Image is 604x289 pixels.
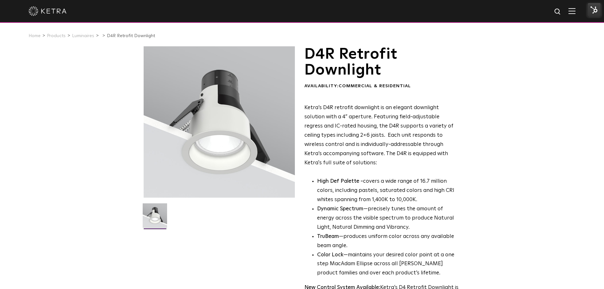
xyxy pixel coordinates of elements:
[72,34,94,38] a: Luminaires
[107,34,155,38] a: D4R Retrofit Downlight
[568,8,575,14] img: Hamburger%20Nav.svg
[304,83,459,89] div: Availability:
[317,179,363,184] strong: High Def Palette -
[554,8,562,16] img: search icon
[304,103,459,167] p: Ketra’s D4R retrofit downlight is an elegant downlight solution with a 4” aperture. Featuring fie...
[317,206,363,212] strong: Dynamic Spectrum
[47,34,66,38] a: Products
[317,234,339,239] strong: TruBeam
[339,84,411,88] span: Commercial & Residential
[317,205,459,232] li: —precisely tunes the amount of energy across the visible spectrum to produce Natural Light, Natur...
[317,177,459,205] p: covers a wide range of 16.7 million colors, including pastels, saturated colors and high CRI whit...
[304,46,459,78] h1: D4R Retrofit Downlight
[29,34,41,38] a: Home
[317,232,459,251] li: —produces uniform color across any available beam angle.
[29,6,67,16] img: ketra-logo-2019-white
[317,251,459,278] li: —maintains your desired color point at a one step MacAdam Ellipse across all [PERSON_NAME] produc...
[588,3,601,16] img: HubSpot Tools Menu Toggle
[317,252,343,258] strong: Color Lock
[143,203,167,233] img: D4R Retrofit Downlight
